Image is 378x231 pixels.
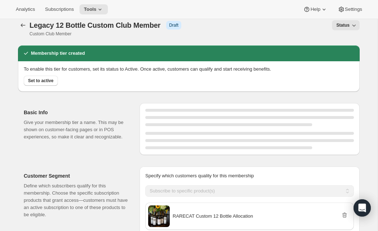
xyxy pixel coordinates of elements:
[345,6,362,12] span: Settings
[24,76,58,86] button: Set to active
[336,22,350,28] span: Status
[333,4,366,14] button: Settings
[310,6,320,12] span: Help
[79,4,108,14] button: Tools
[29,31,146,37] p: Custom Club Member
[332,20,360,30] button: Status
[31,50,85,57] h2: Membership tier created
[340,210,350,220] button: Remove
[29,21,181,30] div: Legacy 12 Bottle Custom Club Member
[84,6,96,12] span: Tools
[24,119,128,141] p: Give your membership tier a name. This may be shown on customer-facing pages or in POS experience...
[24,109,128,116] h2: Basic Info
[299,4,332,14] button: Help
[28,78,54,84] span: Set to active
[45,6,74,12] span: Subscriptions
[24,172,128,179] h2: Customer Segment
[148,205,170,227] img: RARECAT Custom 12 Bottle Allocation
[173,213,253,220] span: RARECAT Custom 12 Bottle Allocation
[145,172,354,179] p: Specify which customers quality for this membership
[354,199,371,217] div: Open Intercom Messenger
[16,6,35,12] span: Analytics
[24,66,354,73] p: To enable this tier for customers, set its status to Active. Once active, customers can qualify a...
[24,182,128,218] p: Define which subscribers qualify for this membership. Choose the specific subscription products t...
[169,22,178,28] span: Draft
[41,4,78,14] button: Subscriptions
[12,4,39,14] button: Analytics
[18,20,28,30] button: Memberships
